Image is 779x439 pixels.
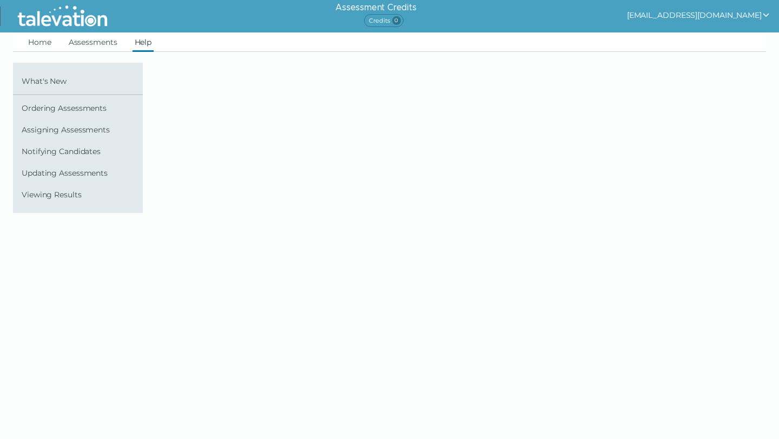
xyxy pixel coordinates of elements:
[335,1,416,14] h6: Assessment Credits
[22,125,138,134] span: Assigning Assessments
[133,32,154,52] a: Help
[13,3,112,30] img: Talevation_Logo_Transparent_white.png
[67,32,120,52] a: Assessments
[22,104,138,112] span: Ordering Assessments
[364,14,404,27] span: Credits
[22,190,138,199] span: Viewing Results
[22,77,138,85] span: What's New
[392,16,401,25] span: 0
[26,32,54,52] a: Home
[22,147,138,156] span: Notifying Candidates
[627,9,770,22] button: show user actions
[22,169,138,177] span: Updating Assessments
